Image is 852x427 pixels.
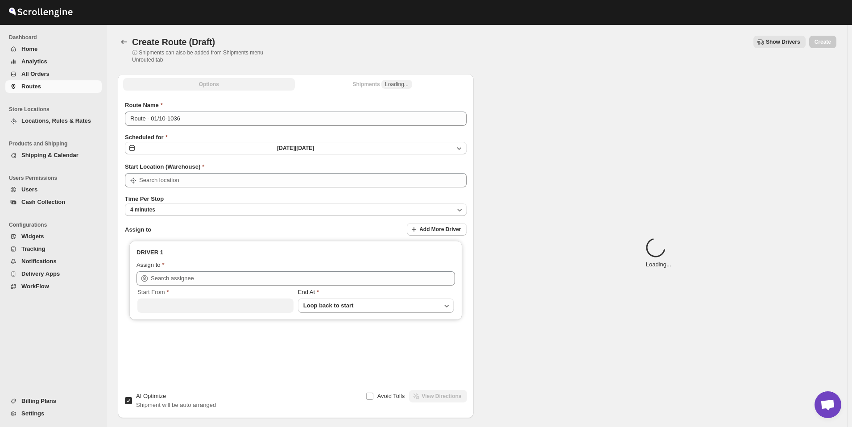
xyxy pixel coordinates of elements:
span: Analytics [21,58,47,65]
div: Open chat [815,391,841,418]
span: All Orders [21,70,50,77]
span: Tracking [21,245,45,252]
button: Routes [5,80,102,93]
span: Scheduled for [125,134,164,141]
button: Routes [118,36,130,48]
button: Shipping & Calendar [5,149,102,162]
span: Products and Shipping [9,140,103,147]
p: ⓘ Shipments can also be added from Shipments menu Unrouted tab [132,49,277,63]
span: Shipping & Calendar [21,152,79,158]
span: Home [21,46,37,52]
span: Start From [137,289,165,295]
span: [DATE] | [277,145,296,151]
button: All Route Options [123,78,295,91]
span: Create Route (Draft) [132,37,215,47]
button: Cash Collection [5,196,102,208]
span: Dashboard [9,34,103,41]
div: All Route Options [118,94,474,381]
span: Show Drivers [766,38,800,46]
span: Cash Collection [21,199,65,205]
span: Settings [21,410,44,417]
span: AI Optimize [136,393,166,399]
span: Users [21,186,37,193]
span: 4 minutes [130,206,155,213]
button: Add More Driver [407,223,466,236]
span: Start Location (Warehouse) [125,163,200,170]
button: [DATE]|[DATE] [125,142,467,154]
button: Widgets [5,230,102,243]
input: Eg: Bengaluru Route [125,112,467,126]
span: Billing Plans [21,398,56,404]
span: Avoid Tolls [377,393,405,399]
div: Shipments [352,80,412,89]
span: Loop back to start [303,302,354,309]
span: Widgets [21,233,44,240]
button: Delivery Apps [5,268,102,280]
span: Route Name [125,102,159,108]
button: Show Drivers [753,36,806,48]
button: Users [5,183,102,196]
div: Loading... [646,238,671,269]
button: Home [5,43,102,55]
button: Locations, Rules & Rates [5,115,102,127]
span: Users Permissions [9,174,103,182]
button: Loop back to start [298,298,454,313]
button: Settings [5,407,102,420]
button: Analytics [5,55,102,68]
div: Assign to [136,261,160,269]
button: 4 minutes [125,203,467,216]
button: Notifications [5,255,102,268]
span: Shipment will be auto arranged [136,402,216,408]
h3: DRIVER 1 [136,248,455,257]
span: Routes [21,83,41,90]
span: Loading... [385,81,409,88]
button: All Orders [5,68,102,80]
span: Delivery Apps [21,270,60,277]
span: Options [199,81,219,88]
span: Assign to [125,226,151,233]
button: Billing Plans [5,395,102,407]
input: Search assignee [151,271,455,286]
input: Search location [139,173,467,187]
span: Locations, Rules & Rates [21,117,91,124]
span: Store Locations [9,106,103,113]
span: WorkFlow [21,283,49,290]
span: Notifications [21,258,57,265]
button: Tracking [5,243,102,255]
div: End At [298,288,454,297]
span: [DATE] [296,145,314,151]
button: WorkFlow [5,280,102,293]
span: Add More Driver [419,226,461,233]
span: Configurations [9,221,103,228]
button: Selected Shipments [297,78,468,91]
span: Time Per Stop [125,195,164,202]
